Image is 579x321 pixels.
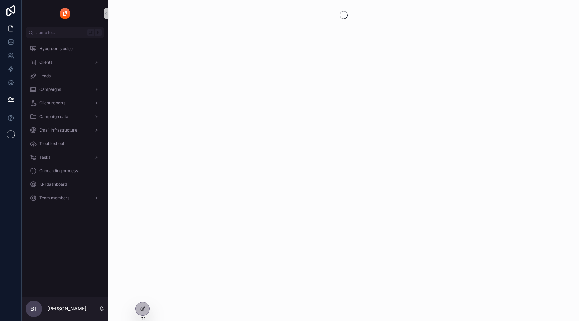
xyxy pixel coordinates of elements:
span: Client reports [39,100,65,106]
a: Tasks [26,151,104,163]
span: Leads [39,73,51,79]
span: KPI dashboard [39,182,67,187]
a: Campaign data [26,111,104,123]
span: K [95,30,101,35]
a: Leads [26,70,104,82]
p: [PERSON_NAME] [47,305,86,312]
span: Hypergen's pulse [39,46,73,52]
a: KPI dashboard [26,178,104,190]
span: Team members [39,195,69,201]
img: App logo [60,8,70,19]
button: Jump to...K [26,27,104,38]
a: Campaigns [26,83,104,96]
a: Onboarding process [26,165,104,177]
a: Client reports [26,97,104,109]
a: Team members [26,192,104,204]
span: BT [30,305,37,313]
span: Campaigns [39,87,61,92]
span: Clients [39,60,52,65]
span: Jump to... [36,30,85,35]
span: Campaign data [39,114,68,119]
span: Troubleshoot [39,141,64,146]
a: Clients [26,56,104,68]
span: Onboarding process [39,168,78,174]
div: scrollable content [22,38,108,213]
span: Tasks [39,155,50,160]
a: Hypergen's pulse [26,43,104,55]
a: Email Infrastructure [26,124,104,136]
a: Troubleshoot [26,138,104,150]
span: Email Infrastructure [39,127,77,133]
